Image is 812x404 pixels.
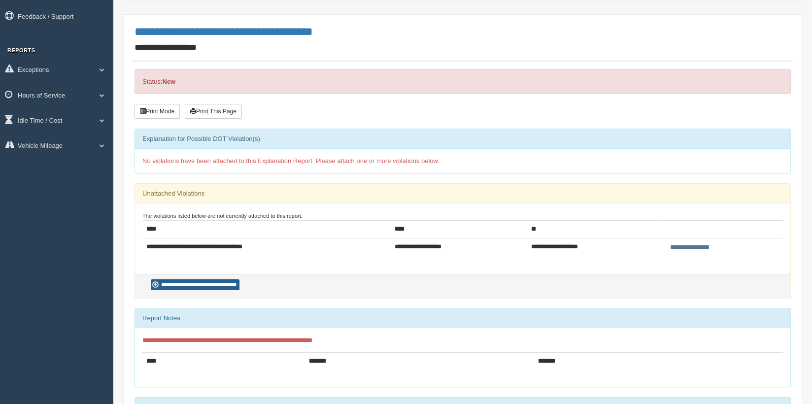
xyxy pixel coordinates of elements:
button: Print This Page [185,104,242,119]
small: The violations listed below are not currently attached to this report: [142,213,303,219]
strong: New [162,78,175,85]
div: Explanation for Possible DOT Violation(s) [135,129,790,149]
button: Print Mode [135,104,180,119]
div: Unattached Violations [135,184,790,203]
span: No violations have been attached to this Explanation Report. Please attach one or more violations... [142,157,440,165]
div: Status: [135,69,791,94]
div: Report Notes [135,308,790,328]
